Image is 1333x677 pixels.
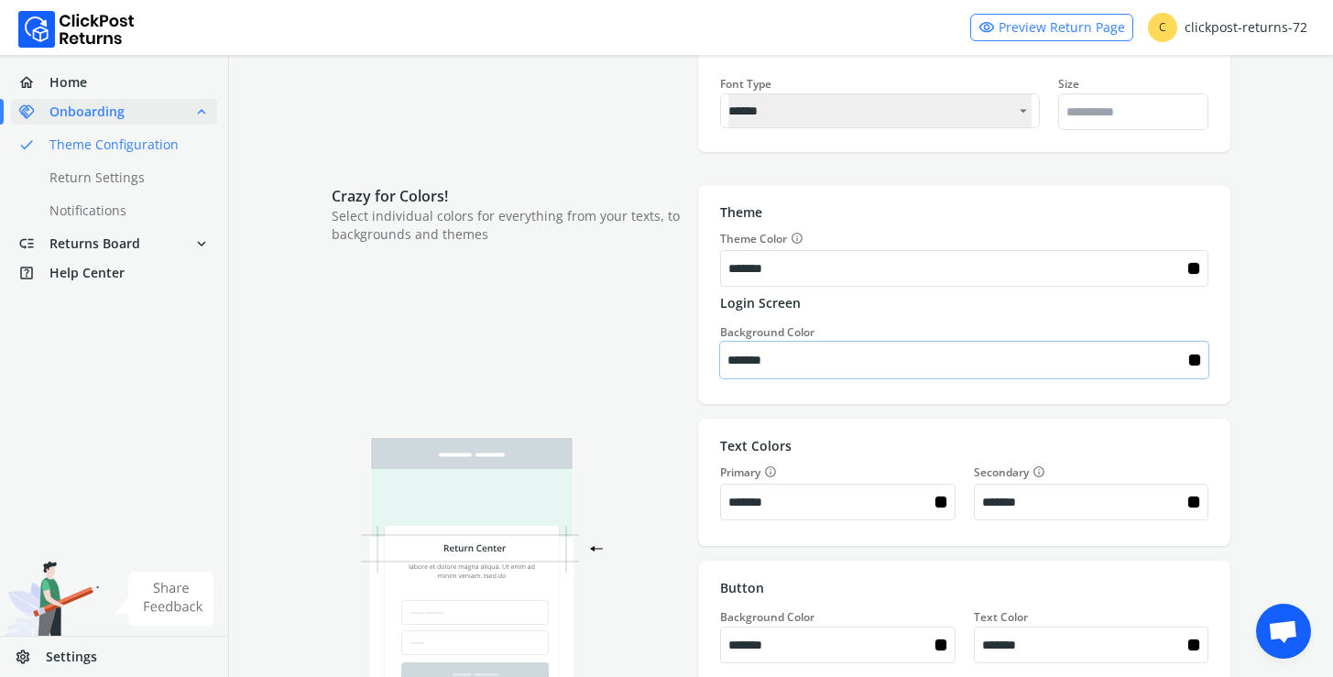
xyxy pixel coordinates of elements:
[18,70,49,95] span: home
[49,264,125,282] span: Help Center
[49,103,125,121] span: Onboarding
[49,235,140,253] span: Returns Board
[193,99,210,125] span: expand_less
[720,229,1208,248] label: Theme Color
[1148,13,1307,42] div: clickpost-returns-72
[720,203,1208,222] p: Theme
[1256,604,1311,659] div: Open chat
[18,260,49,286] span: help_center
[46,648,97,666] span: Settings
[332,207,680,244] p: Select individual colors for everything from your texts, to backgrounds and themes
[791,229,803,247] span: info
[970,14,1133,41] a: visibilityPreview Return Page
[787,229,803,248] button: Theme Color
[193,231,210,257] span: expand_more
[11,165,239,191] a: Return Settings
[15,644,46,670] span: settings
[18,11,135,48] img: Logo
[11,198,239,224] a: Notifications
[11,132,239,158] a: doneTheme Configuration
[1148,13,1177,42] span: C
[720,437,1208,455] p: Text Colors
[115,572,214,626] img: share feedback
[720,294,1208,312] p: Login Screen
[332,185,680,207] p: Crazy for Colors!
[720,324,814,340] label: Background Color
[720,463,955,482] label: Primary
[978,15,995,40] span: visibility
[720,77,1039,92] div: Font Type
[974,463,1208,482] label: Secondary
[18,132,35,158] span: done
[11,70,217,95] a: homeHome
[49,73,87,92] span: Home
[764,463,777,481] span: info
[1058,77,1208,92] label: Size
[720,579,1208,597] p: Button
[974,609,1028,625] label: Text Color
[18,231,49,257] span: low_priority
[720,609,814,625] label: Background Color
[1033,463,1045,481] span: info
[1029,463,1045,482] button: Secondary
[760,463,777,482] button: Primary
[11,260,217,286] a: help_centerHelp Center
[18,99,49,125] span: handshake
